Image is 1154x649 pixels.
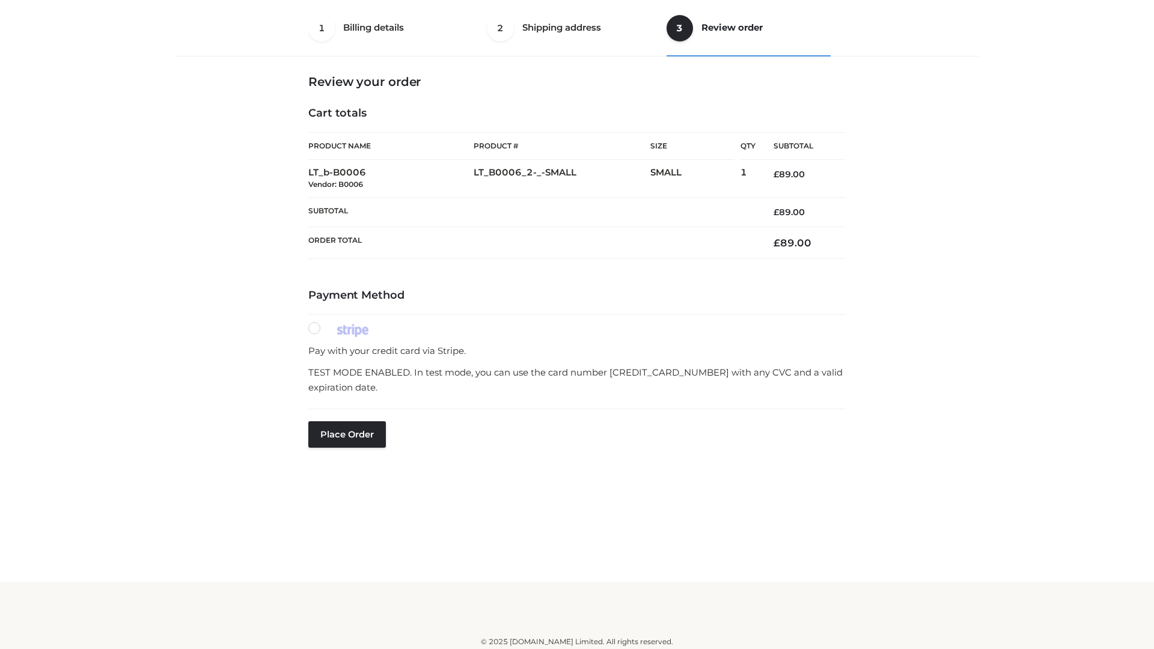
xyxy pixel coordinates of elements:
[308,289,846,302] h4: Payment Method
[650,133,734,160] th: Size
[308,343,846,359] p: Pay with your credit card via Stripe.
[308,421,386,448] button: Place order
[740,132,756,160] th: Qty
[179,636,975,648] div: © 2025 [DOMAIN_NAME] Limited. All rights reserved.
[774,169,805,180] bdi: 89.00
[308,365,846,395] p: TEST MODE ENABLED. In test mode, you can use the card number [CREDIT_CARD_NUMBER] with any CVC an...
[774,207,779,218] span: £
[308,107,846,120] h4: Cart totals
[774,207,805,218] bdi: 89.00
[740,160,756,198] td: 1
[774,169,779,180] span: £
[308,227,756,259] th: Order Total
[774,237,811,249] bdi: 89.00
[650,160,740,198] td: SMALL
[474,132,650,160] th: Product #
[756,133,846,160] th: Subtotal
[308,132,474,160] th: Product Name
[474,160,650,198] td: LT_B0006_2-_-SMALL
[308,75,846,89] h3: Review your order
[308,160,474,198] td: LT_b-B0006
[308,197,756,227] th: Subtotal
[308,180,363,189] small: Vendor: B0006
[774,237,780,249] span: £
